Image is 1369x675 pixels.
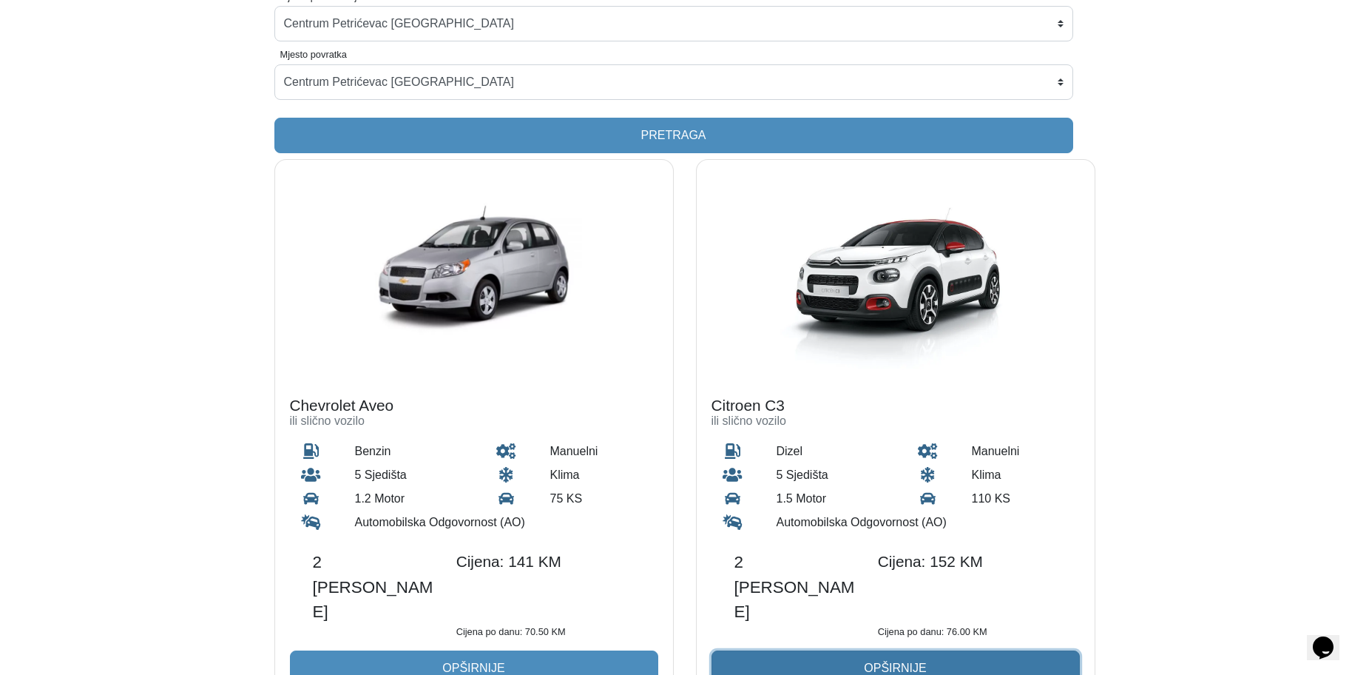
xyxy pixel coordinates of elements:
[344,511,669,534] div: Automobilska Odgovornost (AO)
[290,414,658,428] h6: ili slično vozilo
[1307,616,1354,660] iframe: chat widget
[344,463,474,487] div: 5 Sjedišta
[765,511,1091,534] div: Automobilska Odgovornost (AO)
[765,440,896,463] div: dizel
[697,160,1095,382] img: Citroen C3
[445,550,646,625] div: Cijena: 141 KM
[445,625,646,639] div: Cijena po danu: 70.50 KM
[344,440,474,463] div: benzin
[280,47,347,61] label: Mjesto povratka
[538,440,669,463] div: manuelni
[302,550,445,625] div: 2 [PERSON_NAME]
[765,487,896,511] div: 1.5 Motor
[960,487,1090,511] div: 110 KS
[275,160,673,382] img: Chevrolet Aveo
[960,440,1090,463] div: manuelni
[538,487,669,511] div: 75 KS
[538,463,669,487] div: Klima
[723,550,867,625] div: 2 [PERSON_NAME]
[765,463,896,487] div: 5 Sjedišta
[960,463,1090,487] div: Klima
[290,397,658,415] h4: Chevrolet Aveo
[867,550,1068,625] div: Cijena: 152 KM
[344,487,474,511] div: 1.2 Motor
[711,397,1080,415] h4: Citroen C3
[711,414,1080,428] h6: ili slično vozilo
[274,118,1073,153] button: Pretraga
[867,625,1068,639] div: Cijena po danu: 76.00 KM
